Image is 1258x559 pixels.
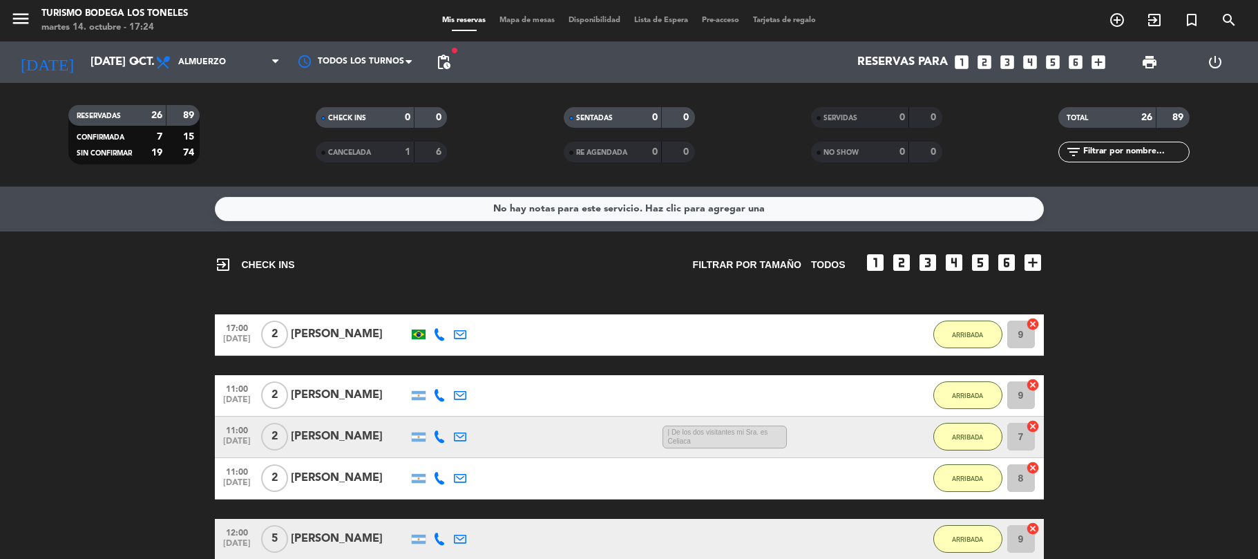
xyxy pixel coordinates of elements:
[823,115,857,122] span: SERVIDAS
[864,252,886,274] i: looks_one
[450,46,459,55] span: fiber_manual_record
[220,334,254,350] span: [DATE]
[1065,144,1082,160] i: filter_list
[899,113,905,122] strong: 0
[220,539,254,555] span: [DATE]
[1026,317,1040,331] i: cancel
[493,17,562,24] span: Mapa de mesas
[952,392,983,399] span: ARRIBADA
[1141,54,1158,70] span: print
[1207,54,1223,70] i: power_settings_new
[899,147,905,157] strong: 0
[405,113,410,122] strong: 0
[693,257,801,273] span: Filtrar por tamaño
[435,54,452,70] span: pending_actions
[10,47,84,77] i: [DATE]
[151,148,162,158] strong: 19
[291,469,408,487] div: [PERSON_NAME]
[953,53,971,71] i: looks_one
[436,147,444,157] strong: 6
[952,536,983,543] span: ARRIBADA
[1026,378,1040,392] i: cancel
[435,17,493,24] span: Mis reservas
[291,325,408,343] div: [PERSON_NAME]
[178,57,226,67] span: Almuerzo
[975,53,993,71] i: looks_two
[1109,12,1125,28] i: add_circle_outline
[261,381,288,409] span: 2
[952,475,983,482] span: ARRIBADA
[933,423,1002,451] button: ARRIBADA
[436,113,444,122] strong: 0
[77,150,132,157] span: SIN CONFIRMAR
[183,132,197,142] strong: 15
[157,132,162,142] strong: 7
[695,17,746,24] span: Pre-acceso
[576,115,613,122] span: SENTADAS
[215,256,295,273] span: CHECK INS
[328,115,366,122] span: CHECK INS
[220,463,254,479] span: 11:00
[41,21,188,35] div: martes 14. octubre - 17:24
[1183,12,1200,28] i: turned_in_not
[746,17,823,24] span: Tarjetas de regalo
[811,257,846,273] span: TODOS
[933,464,1002,492] button: ARRIBADA
[652,147,658,157] strong: 0
[933,381,1002,409] button: ARRIBADA
[151,111,162,120] strong: 26
[1026,419,1040,433] i: cancel
[183,111,197,120] strong: 89
[933,525,1002,553] button: ARRIBADA
[1182,41,1248,83] div: LOG OUT
[405,147,410,157] strong: 1
[969,252,991,274] i: looks_5
[261,464,288,492] span: 2
[183,148,197,158] strong: 74
[128,54,145,70] i: arrow_drop_down
[261,525,288,553] span: 5
[683,147,692,157] strong: 0
[1067,53,1085,71] i: looks_6
[328,149,371,156] span: CANCELADA
[998,53,1016,71] i: looks_3
[1082,144,1189,160] input: Filtrar por nombre...
[220,319,254,335] span: 17:00
[291,530,408,548] div: [PERSON_NAME]
[917,252,939,274] i: looks_3
[41,7,188,21] div: Turismo Bodega Los Toneles
[562,17,627,24] span: Disponibilidad
[291,428,408,446] div: [PERSON_NAME]
[220,380,254,396] span: 11:00
[933,321,1002,348] button: ARRIBADA
[663,426,787,449] span: | De los dos visitantes mi Sra. es Celiaca
[77,134,124,141] span: CONFIRMADA
[1026,522,1040,536] i: cancel
[215,256,231,273] i: exit_to_app
[1044,53,1062,71] i: looks_5
[220,524,254,540] span: 12:00
[77,113,121,120] span: RESERVADAS
[10,8,31,29] i: menu
[1026,461,1040,475] i: cancel
[1221,12,1237,28] i: search
[857,56,948,69] span: Reservas para
[10,8,31,34] button: menu
[943,252,965,274] i: looks_4
[1089,53,1107,71] i: add_box
[291,386,408,404] div: [PERSON_NAME]
[931,113,939,122] strong: 0
[220,478,254,494] span: [DATE]
[1141,113,1152,122] strong: 26
[220,437,254,453] span: [DATE]
[576,149,627,156] span: RE AGENDADA
[220,395,254,411] span: [DATE]
[220,421,254,437] span: 11:00
[627,17,695,24] span: Lista de Espera
[1146,12,1163,28] i: exit_to_app
[1021,53,1039,71] i: looks_4
[995,252,1018,274] i: looks_6
[1067,115,1088,122] span: TOTAL
[261,423,288,451] span: 2
[1172,113,1186,122] strong: 89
